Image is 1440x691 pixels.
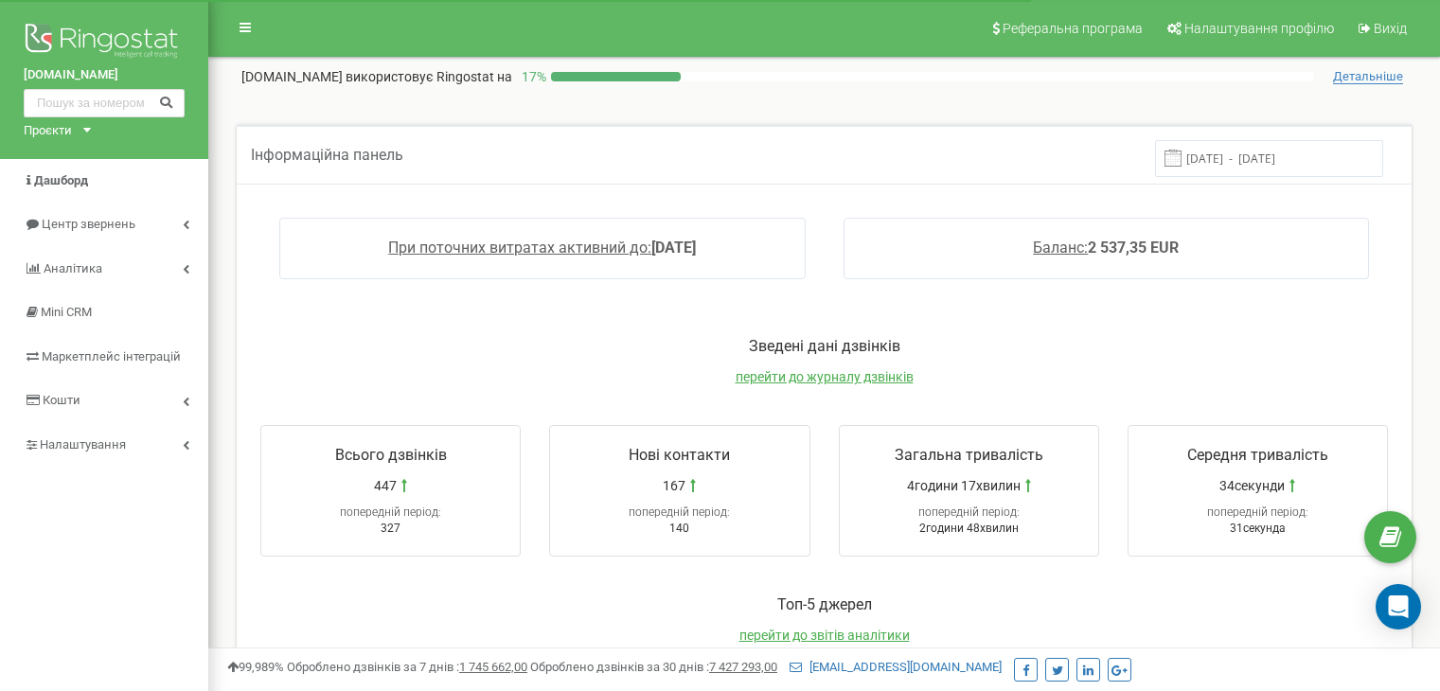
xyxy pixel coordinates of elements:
span: При поточних витратах активний до: [388,239,651,257]
span: Інформаційна панель [251,146,403,164]
span: 2години 48хвилин [919,522,1019,535]
span: попередній період: [629,505,730,519]
span: Вихід [1374,21,1407,36]
a: Баланс:2 537,35 EUR [1033,239,1179,257]
span: Всього дзвінків [335,446,447,464]
a: При поточних витратах активний до:[DATE] [388,239,696,257]
div: Проєкти [24,122,72,140]
a: [EMAIL_ADDRESS][DOMAIN_NAME] [790,660,1002,674]
span: Середня тривалість [1187,446,1328,464]
span: Кошти [43,393,80,407]
a: перейти до журналу дзвінків [736,369,914,384]
a: [DOMAIN_NAME] [24,66,185,84]
span: Маркетплейс інтеграцій [42,349,181,363]
span: Реферальна програма [1003,21,1143,36]
span: 167 [663,476,685,495]
span: Аналiтика [44,261,102,275]
span: Детальніше [1333,69,1403,84]
span: попередній період: [918,505,1020,519]
span: Оброблено дзвінків за 7 днів : [287,660,527,674]
input: Пошук за номером [24,89,185,117]
div: Open Intercom Messenger [1376,584,1421,629]
a: перейти до звітів аналітики [739,628,910,643]
span: використовує Ringostat на [346,69,512,84]
span: 99,989% [227,660,284,674]
u: 1 745 662,00 [459,660,527,674]
span: 34секунди [1219,476,1285,495]
span: 31секунда [1230,522,1286,535]
img: Ringostat logo [24,19,185,66]
span: 4години 17хвилин [907,476,1021,495]
span: Toп-5 джерел [777,595,872,613]
span: Баланс: [1033,239,1088,257]
span: Налаштування профілю [1184,21,1334,36]
p: 17 % [512,67,551,86]
span: Загальна тривалість [895,446,1043,464]
span: Mini CRM [41,305,92,319]
span: 327 [381,522,400,535]
span: Центр звернень [42,217,135,231]
span: попередній період: [1207,505,1308,519]
p: [DOMAIN_NAME] [241,67,512,86]
span: 140 [669,522,689,535]
span: 447 [374,476,397,495]
u: 7 427 293,00 [709,660,777,674]
span: Налаштування [40,437,126,452]
span: Оброблено дзвінків за 30 днів : [530,660,777,674]
span: Дашборд [34,173,88,187]
span: попередній період: [340,505,441,519]
span: Зведені дані дзвінків [749,337,900,355]
span: Нові контакти [629,446,730,464]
